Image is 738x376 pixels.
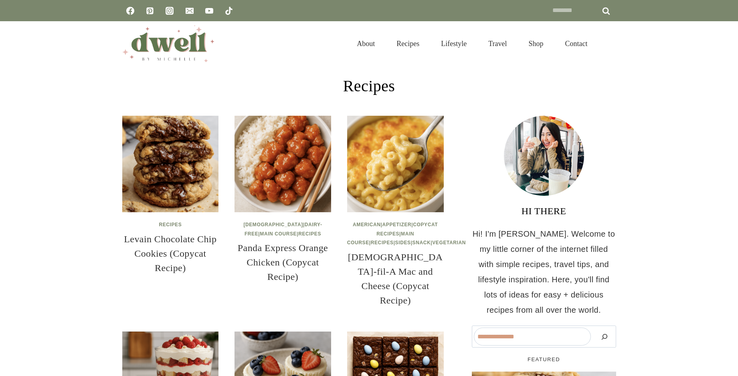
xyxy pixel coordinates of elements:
button: Search [595,328,614,346]
span: | | | [243,222,322,237]
a: Email [182,3,198,19]
a: Contact [554,30,598,58]
a: Pinterest [142,3,158,19]
a: [DEMOGRAPHIC_DATA]-fil-A Mac and Cheese (Copycat Recipe) [348,252,443,306]
a: Recipes [371,240,394,245]
img: Levain Chocolate Chip Cookies (Copycat Recipe) [122,116,219,212]
p: Hi! I'm [PERSON_NAME]. Welcome to my little corner of the internet filled with simple recipes, tr... [472,226,616,318]
a: [DEMOGRAPHIC_DATA] [243,222,303,227]
a: Main Course [260,231,297,237]
h5: FEATURED [472,356,616,364]
a: Shop [518,30,554,58]
img: Chick-fil-A Mac and Cheese (Copycat Recipe) [347,116,444,212]
a: Recipes [298,231,321,237]
nav: Primary Navigation [346,30,598,58]
a: American [353,222,380,227]
img: DWELL by michelle [122,25,214,62]
a: Appetizer [382,222,412,227]
span: | | | | | | | [347,222,466,246]
a: Vegetarian [432,240,466,245]
button: View Search Form [603,37,616,50]
a: Sides [395,240,411,245]
a: Snack [412,240,431,245]
h1: Recipes [343,74,395,98]
a: YouTube [201,3,217,19]
a: Copycat Recipes [376,222,438,237]
a: Levain Chocolate Chip Cookies (Copycat Recipe) [124,234,216,273]
a: Dairy-Free [245,222,322,237]
a: Panda Express Orange Chicken (Copycat Recipe) [238,243,328,282]
img: Panda Express Orange Chicken (Copycat Recipe) [235,116,331,212]
a: TikTok [221,3,237,19]
a: Recipes [159,222,182,227]
a: Facebook [122,3,138,19]
a: About [346,30,386,58]
h3: HI THERE [472,204,616,218]
a: Travel [477,30,518,58]
a: Instagram [162,3,178,19]
a: Lifestyle [430,30,477,58]
a: Recipes [386,30,430,58]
